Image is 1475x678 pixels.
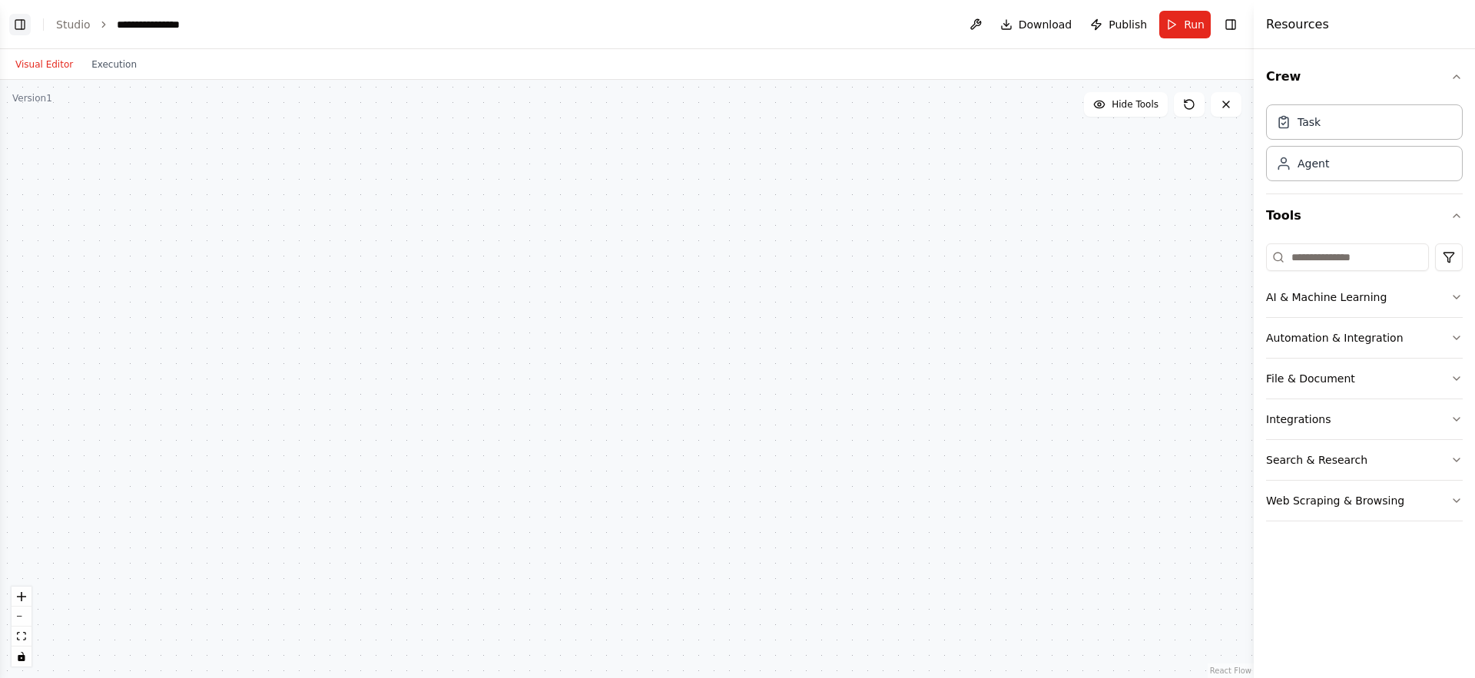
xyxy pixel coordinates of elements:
[1109,17,1147,32] span: Publish
[12,587,31,666] div: React Flow controls
[1266,318,1463,358] button: Automation & Integration
[994,11,1079,38] button: Download
[1159,11,1211,38] button: Run
[1266,440,1463,480] button: Search & Research
[1084,92,1168,117] button: Hide Tools
[12,587,31,607] button: zoom in
[56,18,91,31] a: Studio
[1184,17,1205,32] span: Run
[12,607,31,627] button: zoom out
[1266,55,1463,98] button: Crew
[1266,194,1463,237] button: Tools
[82,55,146,74] button: Execution
[12,647,31,666] button: toggle interactivity
[1266,237,1463,534] div: Tools
[1266,359,1463,399] button: File & Document
[12,627,31,647] button: fit view
[1266,481,1463,521] button: Web Scraping & Browsing
[1112,98,1158,111] span: Hide Tools
[1220,14,1241,35] button: Hide right sidebar
[6,55,82,74] button: Visual Editor
[1019,17,1072,32] span: Download
[1298,114,1321,130] div: Task
[1084,11,1153,38] button: Publish
[12,92,52,104] div: Version 1
[56,17,196,32] nav: breadcrumb
[1266,399,1463,439] button: Integrations
[1210,666,1251,675] a: React Flow attribution
[1266,277,1463,317] button: AI & Machine Learning
[1266,98,1463,193] div: Crew
[1266,15,1329,34] h4: Resources
[9,14,31,35] button: Show left sidebar
[1298,156,1329,171] div: Agent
